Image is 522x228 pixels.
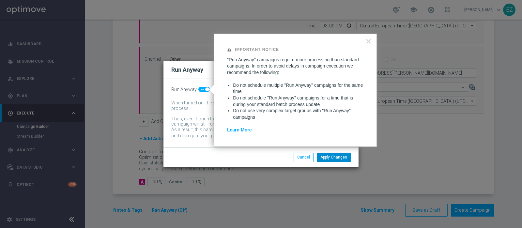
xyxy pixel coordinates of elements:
p: "Run Anyway" campaigns require more processing than standard campaigns. In order to avoid delays ... [227,57,363,76]
li: Do not schedule "Run Anyway" campaigns for a time that is during your standard batch process update [233,95,363,108]
div: Thus, even though the batch-data process might not be complete by then, the campaign will still r... [171,116,341,127]
button: Apply Changes [317,153,351,162]
li: Do not use very complex target groups with "Run Anyway" campaigns [233,108,363,120]
strong: Important Notice [235,47,279,52]
button: Cancel [294,153,314,162]
h2: Run Anyway [171,66,203,74]
div: When turned on, the campaign will be executed regardless of your site's batch-data process. [171,100,341,111]
button: Close [365,36,372,46]
span: Run Anyway [171,87,197,92]
div: As a result, this campaign might include customers whose data has been changed and disregard your... [171,127,341,140]
li: Do not schedule multiple "Run Anyway" campaigns for the same time [233,82,363,95]
a: Learn More [227,127,252,132]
